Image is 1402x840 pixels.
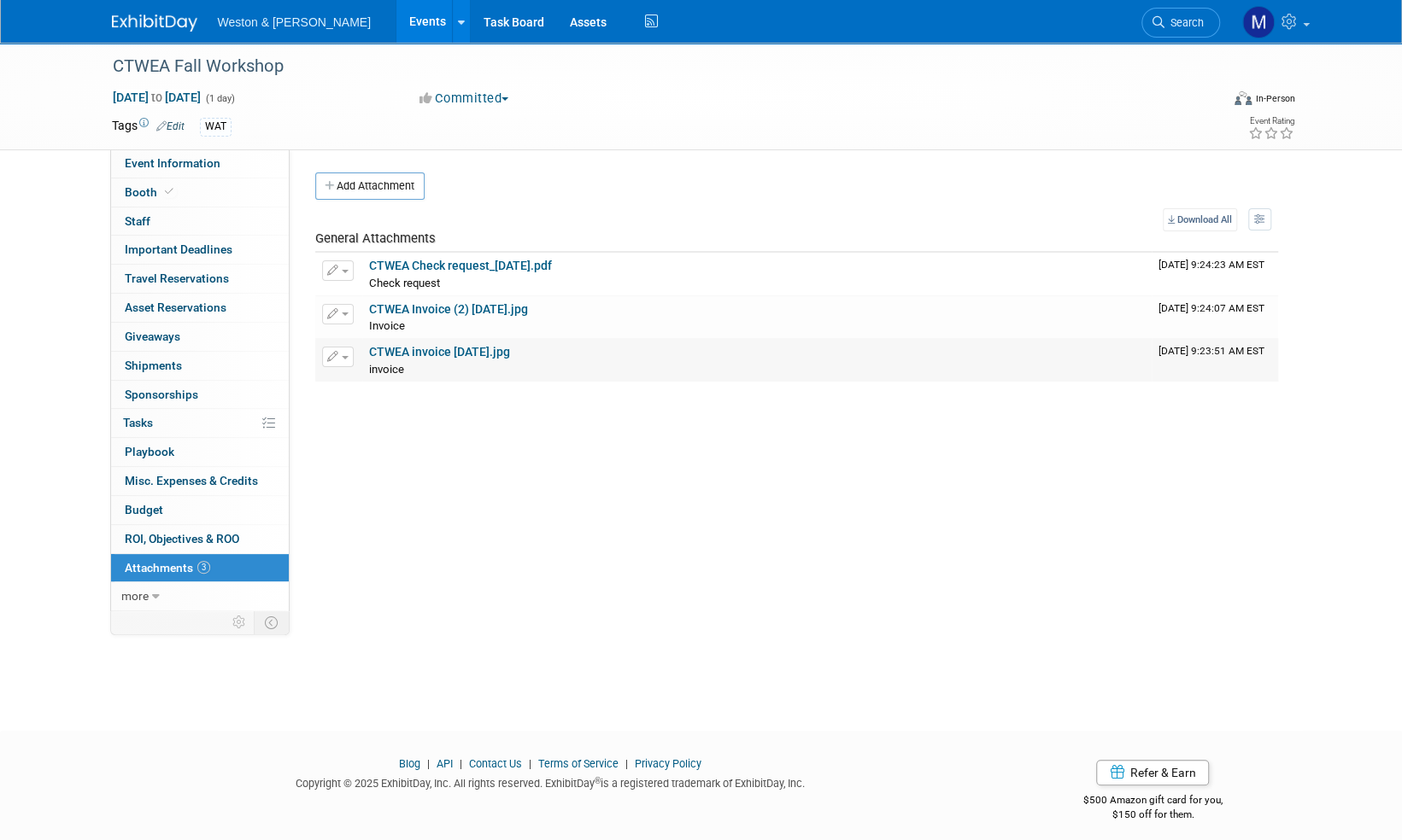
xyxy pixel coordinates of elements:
span: more [121,589,149,603]
img: Format-Inperson.png [1235,91,1252,105]
span: Staff [125,214,150,228]
a: Edit [156,120,185,132]
span: Budget [125,503,163,516]
a: Contact Us [469,757,522,770]
sup: ® [595,776,601,785]
a: Asset Reservations [111,294,289,322]
a: Giveaways [111,323,289,351]
span: Sponsorships [125,388,198,401]
a: Terms of Service [538,757,619,770]
a: CTWEA invoice [DATE].jpg [369,345,510,359]
span: to [149,90,165,104]
td: Upload Timestamp [1152,253,1278,295]
span: Event Information [125,156,220,170]
span: (1 day) [204,93,235,104]
div: Event Rating [1247,117,1293,125]
a: Playbook [111,438,289,466]
a: Attachments3 [111,554,289,582]
span: Upload Timestamp [1159,345,1264,357]
button: Committed [414,90,515,108]
span: Upload Timestamp [1159,302,1264,314]
span: Playbook [125,445,174,458]
a: Booth [111,178,289,207]
i: Booth reservation complete [165,187,173,196]
button: Add Attachment [315,172,425,200]
span: Asset Reservations [125,300,226,314]
a: Search [1141,8,1220,38]
a: Staff [111,207,289,236]
span: Invoice [369,319,405,332]
a: Download All [1163,208,1237,231]
a: Refer & Earn [1096,760,1209,785]
span: Check request [369,277,440,289]
a: Shipments [111,352,289,380]
span: Booth [125,185,177,199]
a: Tasks [111,409,289,437]
a: more [111,582,289,610]
span: | [621,757,632,770]
div: $150 off for them. [1015,808,1291,822]
div: Copyright © 2025 ExhibitDay, Inc. All rights reserved. ExhibitDay is a registered trademark of Ex... [112,772,990,791]
span: | [423,757,434,770]
span: invoice [369,363,404,376]
span: Attachments [125,561,210,575]
a: Important Deadlines [111,236,289,264]
a: Travel Reservations [111,265,289,293]
div: Event Format [1119,89,1295,114]
a: Sponsorships [111,381,289,409]
a: API [437,757,453,770]
a: Blog [399,757,420,770]
span: Travel Reservations [125,271,229,285]
a: Budget [111,496,289,524]
span: Search [1164,16,1204,29]
span: Misc. Expenses & Credits [125,474,258,487]
span: Upload Timestamp [1159,259,1264,271]
span: Tasks [123,416,153,429]
span: Shipments [125,359,182,372]
div: WAT [200,118,232,136]
span: 3 [197,561,210,574]
span: General Attachments [315,230,436,246]
span: | [455,757,466,770]
a: CTWEA Check request_[DATE].pdf [369,259,552,272]
span: | [525,757,536,770]
a: CTWEA Invoice (2) [DATE].jpg [369,302,528,316]
td: Upload Timestamp [1152,339,1278,382]
span: Weston & [PERSON_NAME] [218,15,371,29]
span: Giveaways [125,330,180,343]
span: [DATE] [DATE] [112,90,202,105]
td: Tags [112,117,185,137]
div: In-Person [1254,92,1294,105]
a: ROI, Objectives & ROO [111,525,289,553]
td: Upload Timestamp [1152,296,1278,339]
span: ROI, Objectives & ROO [125,532,239,545]
span: Important Deadlines [125,242,232,256]
img: ExhibitDay [112,15,197,32]
div: CTWEA Fall Workshop [107,51,1194,82]
a: Privacy Policy [635,757,701,770]
td: Personalize Event Tab Strip [225,611,255,633]
td: Toggle Event Tabs [254,611,289,633]
img: Mary Ann Trujillo [1242,6,1275,38]
a: Event Information [111,149,289,178]
a: Misc. Expenses & Credits [111,467,289,495]
div: $500 Amazon gift card for you, [1015,782,1291,821]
